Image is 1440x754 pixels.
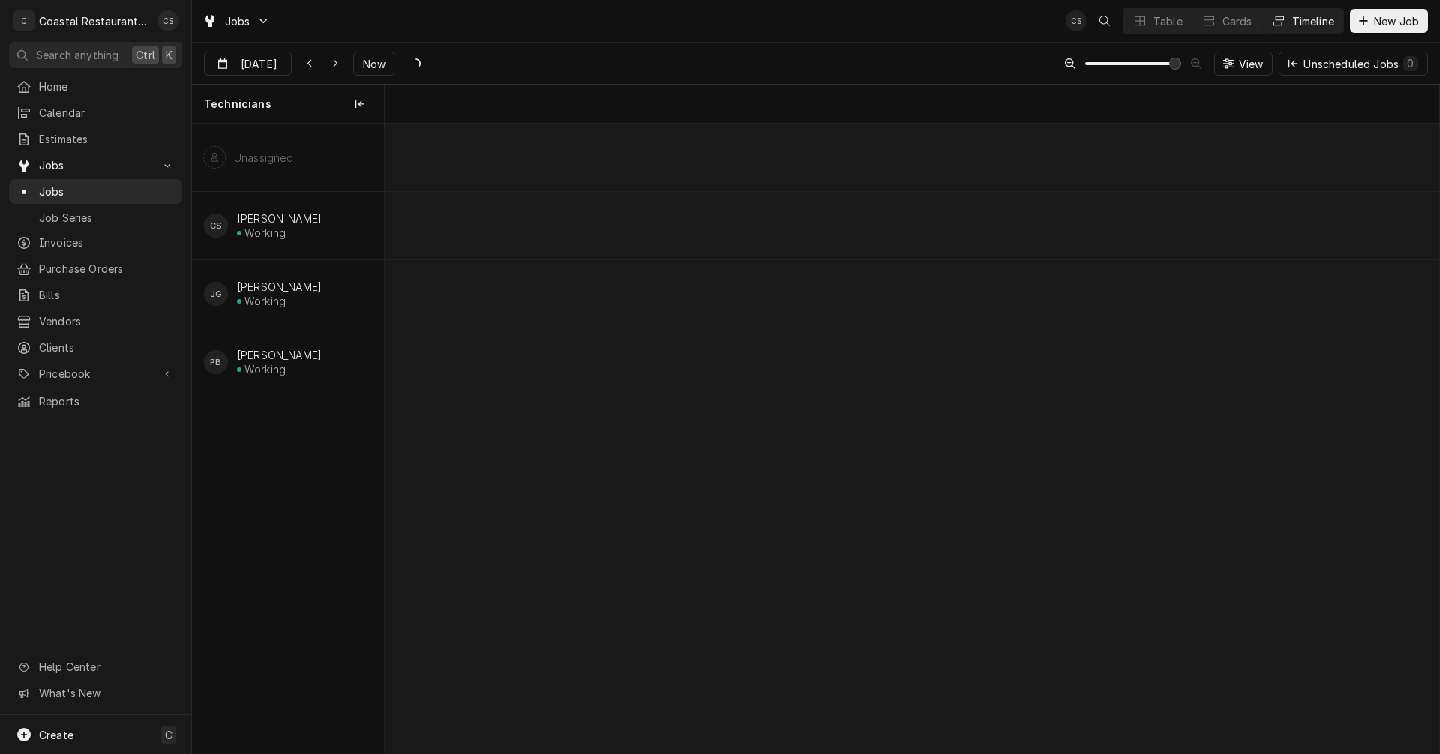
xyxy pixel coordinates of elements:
[204,97,271,112] span: Technicians
[196,9,276,34] a: Go to Jobs
[39,366,152,381] span: Pricebook
[39,131,175,147] span: Estimates
[39,393,175,409] span: Reports
[192,85,384,124] div: Technicians column. SPACE for context menu
[166,47,172,63] span: K
[9,230,182,255] a: Invoices
[1292,13,1334,29] div: Timeline
[9,389,182,414] a: Reports
[204,214,228,238] div: Chris Sockriter's Avatar
[39,313,175,329] span: Vendors
[1279,52,1428,76] button: Unscheduled Jobs0
[1153,13,1183,29] div: Table
[1406,55,1415,71] div: 0
[353,52,395,76] button: Now
[1236,56,1267,72] span: View
[136,47,155,63] span: Ctrl
[9,205,182,230] a: Job Series
[244,363,286,376] div: Working
[9,256,182,281] a: Purchase Orders
[9,283,182,307] a: Bills
[157,10,178,31] div: CS
[39,210,175,226] span: Job Series
[39,79,175,94] span: Home
[9,681,182,705] a: Go to What's New
[1066,10,1087,31] div: Chris Sockriter's Avatar
[39,235,175,250] span: Invoices
[165,727,172,743] span: C
[9,74,182,99] a: Home
[237,212,322,225] div: [PERSON_NAME]
[1222,13,1252,29] div: Cards
[36,47,118,63] span: Search anything
[157,10,178,31] div: Chris Sockriter's Avatar
[9,127,182,151] a: Estimates
[39,184,175,199] span: Jobs
[237,280,322,293] div: [PERSON_NAME]
[244,226,286,239] div: Working
[9,179,182,204] a: Jobs
[39,729,73,741] span: Create
[204,214,228,238] div: CS
[234,151,294,164] div: Unassigned
[385,124,1439,753] div: normal
[39,685,173,701] span: What's New
[1303,56,1418,72] div: Unscheduled Jobs
[39,261,175,277] span: Purchase Orders
[204,282,228,306] div: JG
[9,42,182,68] button: Search anythingCtrlK
[1371,13,1422,29] span: New Job
[192,124,384,753] div: left
[39,157,152,173] span: Jobs
[9,335,182,360] a: Clients
[225,13,250,29] span: Jobs
[39,340,175,355] span: Clients
[39,659,173,675] span: Help Center
[13,10,34,31] div: C
[39,13,149,29] div: Coastal Restaurant Repair
[204,350,228,374] div: Phill Blush's Avatar
[204,282,228,306] div: James Gatton's Avatar
[39,105,175,121] span: Calendar
[1093,9,1117,33] button: Open search
[9,100,182,125] a: Calendar
[360,56,388,72] span: Now
[9,309,182,334] a: Vendors
[244,295,286,307] div: Working
[204,52,292,76] button: [DATE]
[1066,10,1087,31] div: CS
[9,654,182,679] a: Go to Help Center
[204,350,228,374] div: PB
[39,287,175,303] span: Bills
[9,361,182,386] a: Go to Pricebook
[237,349,322,361] div: [PERSON_NAME]
[1350,9,1428,33] button: New Job
[9,153,182,178] a: Go to Jobs
[1214,52,1273,76] button: View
